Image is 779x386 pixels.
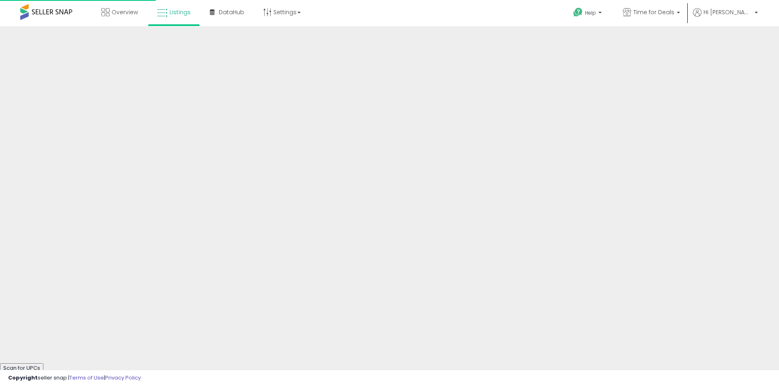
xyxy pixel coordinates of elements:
[633,8,674,16] span: Time for Deals
[693,8,758,26] a: Hi [PERSON_NAME]
[704,8,752,16] span: Hi [PERSON_NAME]
[219,8,244,16] span: DataHub
[585,9,596,16] span: Help
[170,8,191,16] span: Listings
[573,7,583,17] i: Get Help
[112,8,138,16] span: Overview
[567,1,610,26] a: Help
